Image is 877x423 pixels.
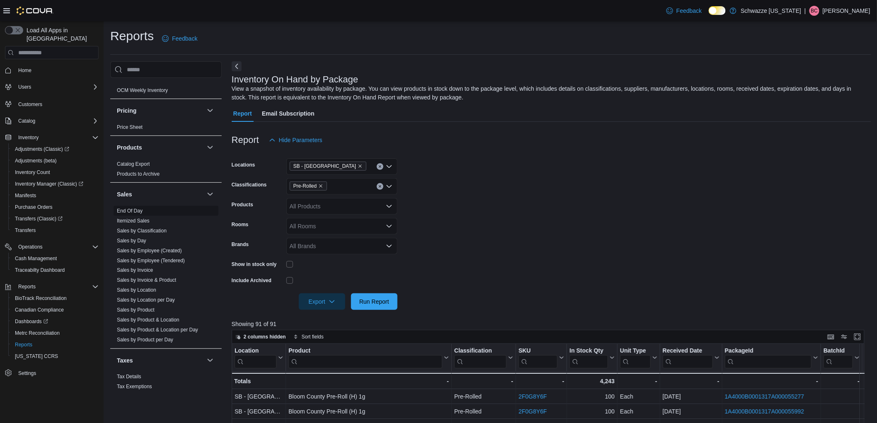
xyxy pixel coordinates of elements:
[12,265,68,275] a: Traceabilty Dashboard
[454,392,513,401] div: Pre-Rolled
[15,65,99,75] span: Home
[12,340,36,350] a: Reports
[569,347,608,368] div: In Stock Qty
[288,347,442,355] div: Product
[288,347,449,368] button: Product
[12,340,99,350] span: Reports
[676,7,702,15] span: Feedback
[117,161,150,167] a: Catalog Export
[117,356,133,365] h3: Taxes
[117,143,204,152] button: Products
[12,202,56,212] a: Purchase Orders
[2,241,102,253] button: Operations
[12,225,39,235] a: Transfers
[2,98,102,110] button: Customers
[15,330,60,336] span: Metrc Reconciliation
[386,163,392,170] button: Open list of options
[12,317,51,326] a: Dashboards
[110,28,154,44] h1: Reports
[15,157,57,164] span: Adjustments (beta)
[290,162,366,171] span: SB - Glendale
[288,406,449,416] div: Bloom County Pre-Roll (H) 1g
[232,221,249,228] label: Rooms
[454,347,506,368] div: Classification
[232,332,289,342] button: 2 columns hidden
[12,191,99,201] span: Manifests
[811,6,818,16] span: BC
[12,293,99,303] span: BioTrack Reconciliation
[8,292,102,304] button: BioTrack Reconciliation
[12,144,99,154] span: Adjustments (Classic)
[853,332,862,342] button: Enter fullscreen
[235,347,276,355] div: Location
[620,347,657,368] button: Unit Type
[12,254,99,263] span: Cash Management
[235,347,276,368] div: Location
[725,408,804,415] a: 1A4000B0001317A000055992
[232,135,259,145] h3: Report
[8,304,102,316] button: Canadian Compliance
[15,116,39,126] button: Catalog
[8,167,102,178] button: Inventory Count
[117,190,204,198] button: Sales
[18,101,42,108] span: Customers
[620,376,657,386] div: -
[8,316,102,327] a: Dashboards
[386,203,392,210] button: Open list of options
[117,384,152,390] span: Tax Exemptions
[117,297,175,303] a: Sales by Location per Day
[117,337,173,343] span: Sales by Product per Day
[117,374,141,380] a: Tax Details
[15,267,65,273] span: Traceabilty Dashboard
[12,225,99,235] span: Transfers
[12,293,70,303] a: BioTrack Reconciliation
[117,247,182,254] span: Sales by Employee (Created)
[725,347,818,368] button: PackageId
[709,6,726,15] input: Dark Mode
[663,376,720,386] div: -
[824,376,860,386] div: -
[293,162,356,170] span: SB - [GEOGRAPHIC_DATA]
[117,374,141,380] span: Tax Details
[377,163,383,170] button: Clear input
[663,406,720,416] div: [DATE]
[15,204,53,210] span: Purchase Orders
[117,238,146,244] a: Sales by Day
[288,376,449,386] div: -
[117,171,160,177] a: Products to Archive
[117,106,204,115] button: Pricing
[15,99,99,109] span: Customers
[15,133,99,143] span: Inventory
[18,283,36,290] span: Reports
[518,347,557,355] div: SKU
[12,167,53,177] a: Inventory Count
[117,228,167,234] a: Sales by Classification
[8,143,102,155] a: Adjustments (Classic)
[117,288,156,293] a: Sales by Location
[15,353,58,360] span: [US_STATE] CCRS
[12,179,87,189] a: Inventory Manager (Classic)
[8,264,102,276] button: Traceabilty Dashboard
[15,192,36,199] span: Manifests
[518,393,547,400] a: 2F0G8Y6F
[518,408,547,415] a: 2F0G8Y6F
[2,81,102,93] button: Users
[117,327,198,333] a: Sales by Product & Location per Day
[12,202,99,212] span: Purchase Orders
[232,320,871,328] p: Showing 91 of 91
[117,87,168,94] span: OCM Weekly Inventory
[454,406,513,416] div: Pre-Rolled
[620,347,651,355] div: Unit Type
[15,368,39,378] a: Settings
[804,6,806,16] p: |
[18,244,43,250] span: Operations
[262,105,315,122] span: Email Subscription
[15,181,83,187] span: Inventory Manager (Classic)
[117,297,175,304] span: Sales by Location per Day
[12,328,63,338] a: Metrc Reconciliation
[2,367,102,379] button: Settings
[17,7,53,15] img: Cova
